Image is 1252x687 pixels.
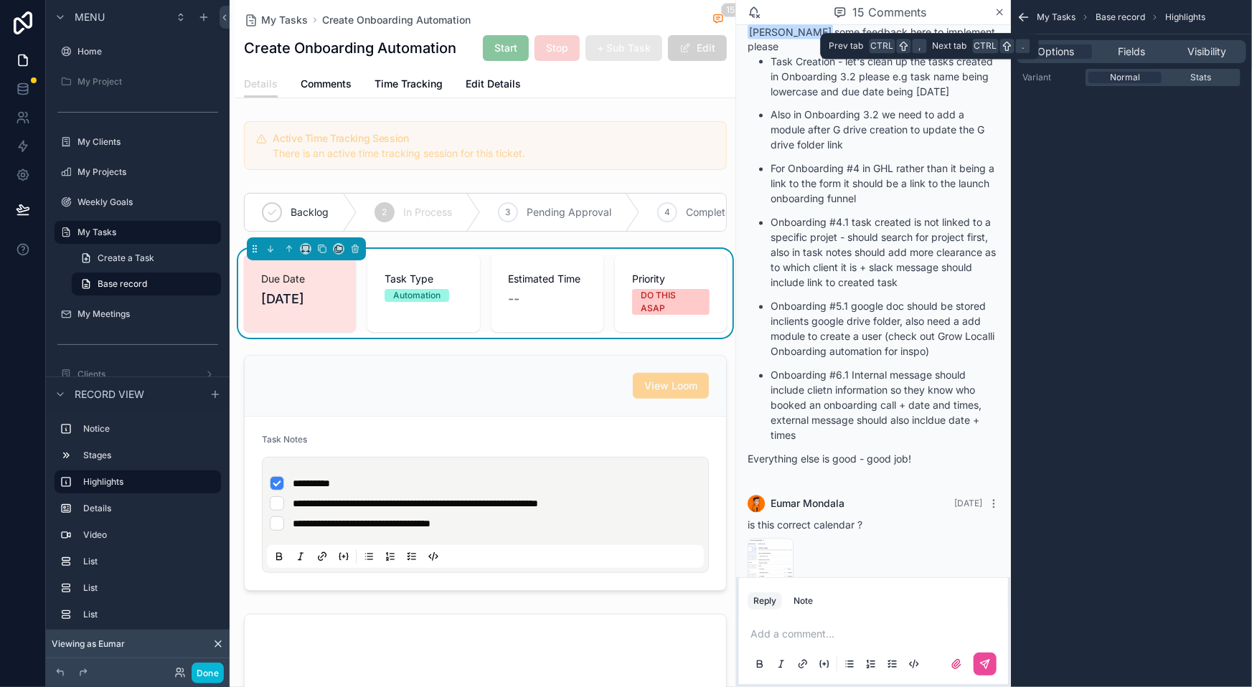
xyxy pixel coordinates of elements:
[1187,44,1226,59] span: Visibility
[771,161,999,207] p: For Onboarding #4 in GHL rather than it being a link to the form it should be a link to the launc...
[852,4,926,21] span: 15 Comments
[55,191,221,214] a: Weekly Goals
[83,529,215,541] label: Video
[244,13,308,27] a: My Tasks
[83,582,215,594] label: List
[77,136,218,148] label: My Clients
[771,215,999,290] p: Onboarding #4.1 task created is not linked to a specific projet - should search for project first...
[98,278,147,290] span: Base record
[375,71,443,100] a: Time Tracking
[55,70,221,93] a: My Project
[77,76,218,87] label: My Project
[83,503,215,514] label: Details
[98,252,154,264] span: Create a Task
[83,556,215,567] label: List
[748,452,999,467] p: Everything else is good - good job!
[77,166,218,178] label: My Projects
[261,289,339,309] span: [DATE]
[1037,11,1076,23] span: My Tasks
[55,221,221,244] a: My Tasks
[466,71,521,100] a: Edit Details
[509,272,586,286] span: Estimated Time
[771,108,999,153] p: Also in Onboarding 3.2 we need to add a module after G drive creation to update the G drive folde...
[641,289,701,315] div: DO THIS ASAP
[1118,44,1145,59] span: Fields
[244,38,456,58] h1: Create Onboarding Automation
[748,519,862,531] span: is this correct calendar ?
[83,423,215,435] label: Notice
[954,498,982,509] span: [DATE]
[914,40,926,52] span: ,
[1191,72,1212,83] span: Stats
[83,609,215,620] label: List
[748,25,999,467] div: some feedback here to implement please
[261,13,308,27] span: My Tasks
[870,39,895,53] span: Ctrl
[77,369,198,380] label: Clients
[55,131,221,153] a: My Clients
[771,54,999,99] p: Task Creation - let's clean up the tasks created in Onboarding 3.2 please e.g task name being low...
[1096,11,1145,23] span: Base record
[375,77,443,91] span: Time Tracking
[72,247,221,270] a: Create a Task
[83,450,215,461] label: Stages
[1037,44,1074,59] span: Options
[75,387,144,402] span: Record view
[788,592,819,610] button: Note
[771,368,999,443] p: Onboarding #6.1 Internal message should include clietn information so they know who booked an onb...
[77,227,212,238] label: My Tasks
[55,161,221,184] a: My Projects
[668,35,727,61] button: Edit
[393,289,441,302] div: Automation
[632,272,710,286] span: Priority
[55,363,221,386] a: Clients
[721,3,740,17] span: 15
[933,40,967,52] span: Next tab
[1110,72,1140,83] span: Normal
[261,272,339,286] span: Due Date
[771,299,999,359] p: Onboarding #5.1 google doc should be stored inclients google drive folder, also need a add module...
[771,497,844,511] span: Eumar Mondala
[973,39,999,53] span: Ctrl
[301,77,352,91] span: Comments
[1017,40,1029,52] span: .
[244,77,278,91] span: Details
[829,40,864,52] span: Prev tab
[1022,72,1080,83] label: Variant
[55,40,221,63] a: Home
[77,308,218,320] label: My Meetings
[1165,11,1205,23] span: Highlights
[192,663,224,683] button: Done
[52,638,125,650] span: Viewing as Eumar
[748,592,782,610] button: Reply
[244,71,278,98] a: Details
[466,77,521,91] span: Edit Details
[748,24,833,39] span: [PERSON_NAME]
[46,411,230,635] div: scrollable content
[509,289,520,309] span: --
[75,10,105,24] span: Menu
[55,303,221,326] a: My Meetings
[322,13,471,27] a: Create Onboarding Automation
[83,476,210,488] label: Highlights
[794,595,813,607] div: Note
[77,196,218,208] label: Weekly Goals
[72,273,221,295] a: Base record
[301,71,352,100] a: Comments
[77,46,218,57] label: Home
[385,272,462,286] span: Task Type
[710,11,727,29] button: 15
